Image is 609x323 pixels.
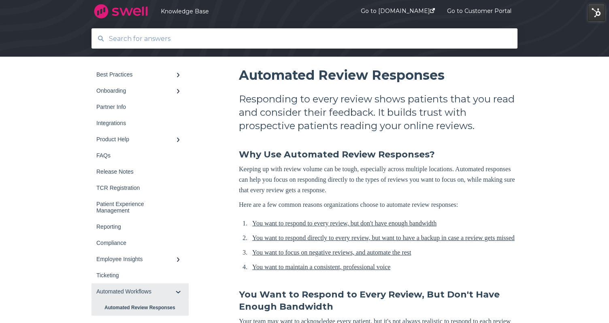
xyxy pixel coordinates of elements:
[252,234,515,241] a: You want to respond directly to every review, but want to have a backup in case a review gets missed
[239,289,517,313] h3: You Want to Respond to Every Review, But Don't Have Enough Bandwidth
[92,196,189,219] a: Patient Experience Management
[252,249,411,256] a: You want to focus on negative reviews, and automate the rest
[96,185,176,191] div: TCR Registration
[96,223,176,230] div: Reporting
[252,220,437,227] a: You want to respond to every review, but don't have enough bandwidth
[96,288,176,295] div: Automated Workflows
[92,267,189,283] a: Ticketing
[239,67,445,83] span: Automated Review Responses
[252,263,390,270] a: You want to maintain a consistent, professional voice
[92,251,189,267] a: Employee Insights
[92,164,189,180] a: Release Notes
[96,168,176,175] div: Release Notes
[92,235,189,251] a: Compliance
[92,83,189,99] a: Onboarding
[96,120,176,126] div: Integrations
[92,131,189,147] a: Product Help
[92,99,189,115] a: Partner Info
[92,115,189,131] a: Integrations
[96,71,176,78] div: Best Practices
[96,152,176,159] div: FAQs
[239,164,517,195] p: Keeping up with review volume can be tough, especially across multiple locations. Automated respo...
[96,201,176,214] div: Patient Experience Management
[96,240,176,246] div: Compliance
[96,136,176,142] div: Product Help
[92,1,150,21] img: company logo
[239,200,517,210] p: Here are a few common reasons organizations choose to automate review responses:
[96,256,176,262] div: Employee Insights
[96,87,176,94] div: Onboarding
[239,149,517,161] h3: Why Use Automated Review Responses?
[104,30,505,47] input: Search for answers
[92,147,189,164] a: FAQs
[92,180,189,196] a: TCR Registration
[92,219,189,235] a: Reporting
[239,92,517,132] h2: Responding to every review shows patients that you read and consider their feedback. It builds tr...
[92,283,189,300] a: Automated Workflows
[92,300,189,316] a: Automated Review Responses
[588,4,605,21] img: HubSpot Tools Menu Toggle
[92,66,189,83] a: Best Practices
[161,8,336,15] a: Knowledge Base
[96,272,176,278] div: Ticketing
[96,104,176,110] div: Partner Info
